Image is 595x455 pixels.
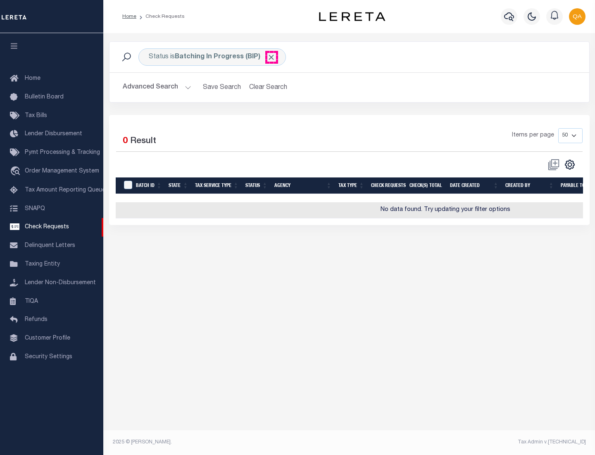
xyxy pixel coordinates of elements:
[447,177,502,194] th: Date Created: activate to sort column ascending
[25,261,60,267] span: Taxing Entity
[25,150,100,156] span: Pymt Processing & Tracking
[136,13,185,20] li: Check Requests
[406,177,447,194] th: Check(s) Total
[335,177,368,194] th: Tax Type: activate to sort column ascending
[512,131,554,140] span: Items per page
[123,79,191,96] button: Advanced Search
[25,168,99,174] span: Order Management System
[107,438,350,446] div: 2025 © [PERSON_NAME].
[123,137,128,146] span: 0
[133,177,165,194] th: Batch Id: activate to sort column ascending
[25,224,69,230] span: Check Requests
[242,177,271,194] th: Status: activate to sort column ascending
[25,280,96,286] span: Lender Non-Disbursement
[267,53,276,62] span: Click to Remove
[138,48,286,66] div: Status is
[198,79,246,96] button: Save Search
[368,177,406,194] th: Check Requests
[122,14,136,19] a: Home
[502,177,557,194] th: Created By: activate to sort column ascending
[175,54,276,60] b: Batching In Progress (BIP)
[130,135,156,148] label: Result
[246,79,291,96] button: Clear Search
[25,335,70,341] span: Customer Profile
[25,94,64,100] span: Bulletin Board
[271,177,335,194] th: Agency: activate to sort column ascending
[165,177,192,194] th: State: activate to sort column ascending
[25,76,40,81] span: Home
[25,354,72,360] span: Security Settings
[25,243,75,249] span: Delinquent Letters
[192,177,242,194] th: Tax Service Type: activate to sort column ascending
[25,113,47,119] span: Tax Bills
[25,206,45,211] span: SNAPQ
[355,438,586,446] div: Tax Admin v.[TECHNICAL_ID]
[25,317,48,323] span: Refunds
[569,8,585,25] img: svg+xml;base64,PHN2ZyB4bWxucz0iaHR0cDovL3d3dy53My5vcmcvMjAwMC9zdmciIHBvaW50ZXItZXZlbnRzPSJub25lIi...
[319,12,385,21] img: logo-dark.svg
[10,166,23,177] i: travel_explore
[25,298,38,304] span: TIQA
[25,131,82,137] span: Lender Disbursement
[25,187,105,193] span: Tax Amount Reporting Queue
